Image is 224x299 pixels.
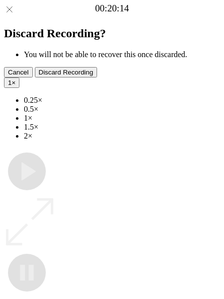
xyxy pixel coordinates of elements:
[24,132,220,141] li: 2×
[8,79,11,86] span: 1
[24,96,220,105] li: 0.25×
[4,67,33,77] button: Cancel
[24,105,220,114] li: 0.5×
[24,114,220,123] li: 1×
[4,77,19,88] button: 1×
[24,123,220,132] li: 1.5×
[4,27,220,40] h2: Discard Recording?
[24,50,220,59] li: You will not be able to recover this once discarded.
[35,67,98,77] button: Discard Recording
[95,3,129,14] a: 00:20:14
